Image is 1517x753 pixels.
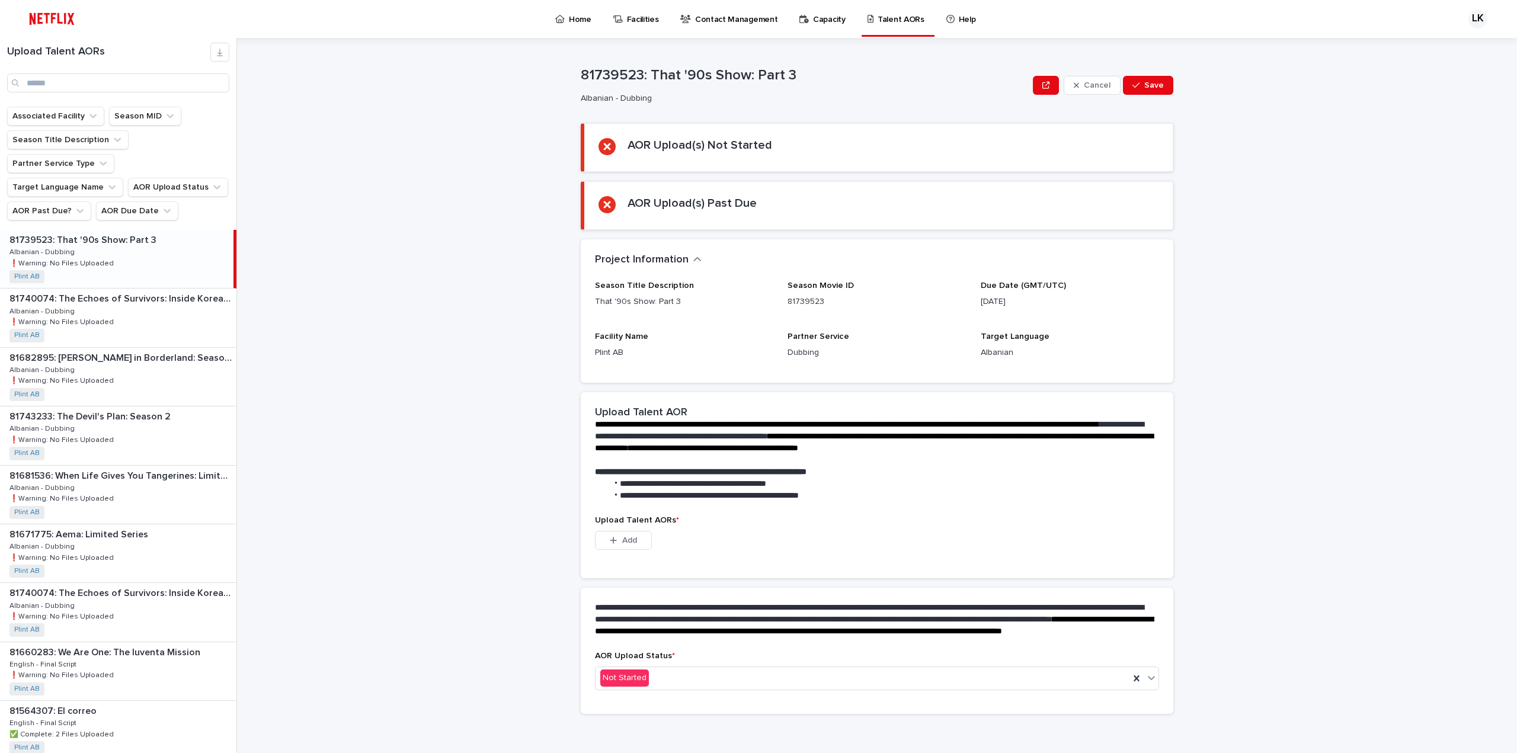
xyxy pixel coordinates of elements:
span: Add [622,536,637,544]
p: 81740074: The Echoes of Survivors: Inside Korea’s Tragedies: Season 1 [9,291,234,305]
p: 81564307: El correo [9,703,99,717]
p: Albanian - Dubbing [9,422,77,433]
p: 81739523: That '90s Show: Part 3 [9,232,159,246]
a: Plint AB [14,449,40,457]
button: Season MID [109,107,181,126]
p: Albanian [981,347,1159,359]
p: That '90s Show: Part 3 [595,296,773,308]
p: ❗️Warning: No Files Uploaded [9,257,116,268]
p: Albanian - Dubbing [9,305,77,316]
p: English - Final Script [9,717,79,728]
span: Save [1144,81,1164,89]
p: ❗️Warning: No Files Uploaded [9,492,116,503]
a: Plint AB [14,744,40,752]
a: Plint AB [14,508,40,517]
button: Cancel [1064,76,1121,95]
h2: Project Information [595,254,689,267]
p: English - Final Script [9,658,79,669]
p: Dubbing [788,347,966,359]
a: Plint AB [14,331,40,339]
span: Facility Name [595,332,648,341]
span: Upload Talent AORs [595,516,679,524]
p: 81660283: We Are One: The Iuventa Mission [9,645,203,658]
span: Target Language [981,332,1049,341]
div: LK [1468,9,1487,28]
p: Albanian - Dubbing [581,94,1023,104]
h2: AOR Upload(s) Past Due [628,196,757,210]
p: 81739523: That '90s Show: Part 3 [581,67,1028,84]
p: 81681536: When Life Gives You Tangerines: Limited Series [9,468,234,482]
button: Project Information [595,254,702,267]
button: Add [595,531,652,550]
h2: Upload Talent AOR [595,406,687,419]
button: AOR Past Due? [7,201,91,220]
p: 81740074: The Echoes of Survivors: Inside Korea’s Tragedies: Season 1 [9,585,234,599]
img: ifQbXi3ZQGMSEF7WDB7W [24,7,80,31]
p: Albanian - Dubbing [9,246,77,257]
span: AOR Upload Status [595,652,675,660]
a: Plint AB [14,626,40,634]
h2: AOR Upload(s) Not Started [628,138,772,152]
p: 81739523 [788,296,966,308]
button: AOR Due Date [96,201,178,220]
button: AOR Upload Status [128,178,228,197]
a: Plint AB [14,685,40,693]
h1: Upload Talent AORs [7,46,210,59]
p: 81682895: [PERSON_NAME] in Borderland: Season 3 [9,350,234,364]
p: ❗️Warning: No Files Uploaded [9,374,116,385]
button: Partner Service Type [7,154,114,173]
span: Due Date (GMT/UTC) [981,281,1066,290]
p: ❗️Warning: No Files Uploaded [9,434,116,444]
a: Plint AB [14,567,40,575]
a: Plint AB [14,390,40,399]
p: Plint AB [595,347,773,359]
p: ❗️Warning: No Files Uploaded [9,669,116,680]
p: Albanian - Dubbing [9,600,77,610]
p: ✅ Complete: 2 Files Uploaded [9,728,116,739]
input: Search [7,73,229,92]
p: Albanian - Dubbing [9,364,77,374]
p: ❗️Warning: No Files Uploaded [9,552,116,562]
span: Cancel [1084,81,1110,89]
button: Target Language Name [7,178,123,197]
div: Not Started [600,669,649,687]
span: Season Title Description [595,281,694,290]
p: ❗️Warning: No Files Uploaded [9,610,116,621]
p: ❗️Warning: No Files Uploaded [9,316,116,326]
p: 81743233: The Devil's Plan: Season 2 [9,409,173,422]
p: Albanian - Dubbing [9,482,77,492]
span: Partner Service [788,332,849,341]
button: Save [1123,76,1173,95]
a: Plint AB [14,273,40,281]
span: Season Movie ID [788,281,854,290]
p: Albanian - Dubbing [9,540,77,551]
button: Season Title Description [7,130,129,149]
button: Associated Facility [7,107,104,126]
p: [DATE] [981,296,1159,308]
p: 81671775: Aema: Limited Series [9,527,151,540]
